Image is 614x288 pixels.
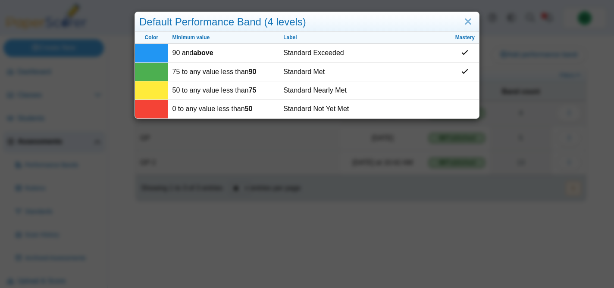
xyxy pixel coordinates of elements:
td: Standard Nearly Met [279,81,451,100]
td: Standard Met [279,63,451,81]
td: Standard Exceeded [279,44,451,62]
th: Mastery [451,32,479,44]
td: 75 to any value less than [168,63,279,81]
div: Default Performance Band (4 levels) [135,12,479,32]
th: Color [135,32,168,44]
td: Standard Not Yet Met [279,100,451,118]
td: 90 and [168,44,279,62]
td: 50 to any value less than [168,81,279,100]
a: Close [461,15,475,29]
b: 75 [249,87,257,94]
b: 50 [245,105,253,112]
b: above [193,49,213,56]
th: Minimum value [168,32,279,44]
b: 90 [249,68,257,75]
th: Label [279,32,451,44]
td: 0 to any value less than [168,100,279,118]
